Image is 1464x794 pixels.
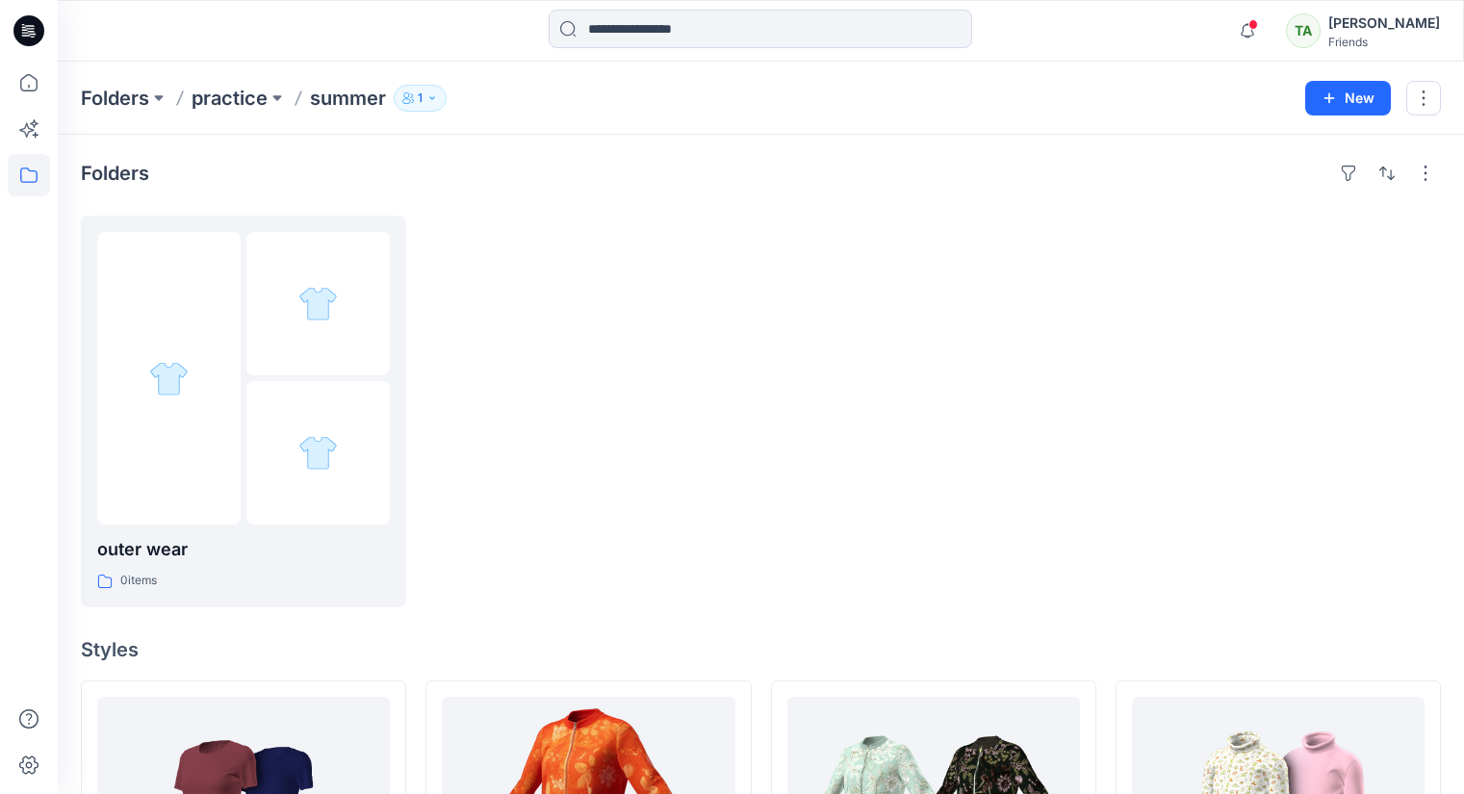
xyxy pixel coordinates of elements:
h4: Folders [81,162,149,185]
img: folder 3 [298,433,338,473]
div: [PERSON_NAME] [1328,12,1440,35]
a: Folders [81,85,149,112]
a: folder 1folder 2folder 3outer wear0items [81,216,406,607]
img: folder 2 [298,284,338,323]
div: Friends [1328,35,1440,49]
p: summer [310,85,386,112]
p: outer wear [97,536,390,563]
img: folder 1 [149,359,189,398]
p: 1 [418,88,423,109]
button: New [1305,81,1391,115]
a: practice [192,85,268,112]
button: 1 [394,85,447,112]
p: 0 items [120,571,157,591]
h4: Styles [81,638,1441,661]
div: TA [1286,13,1321,48]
